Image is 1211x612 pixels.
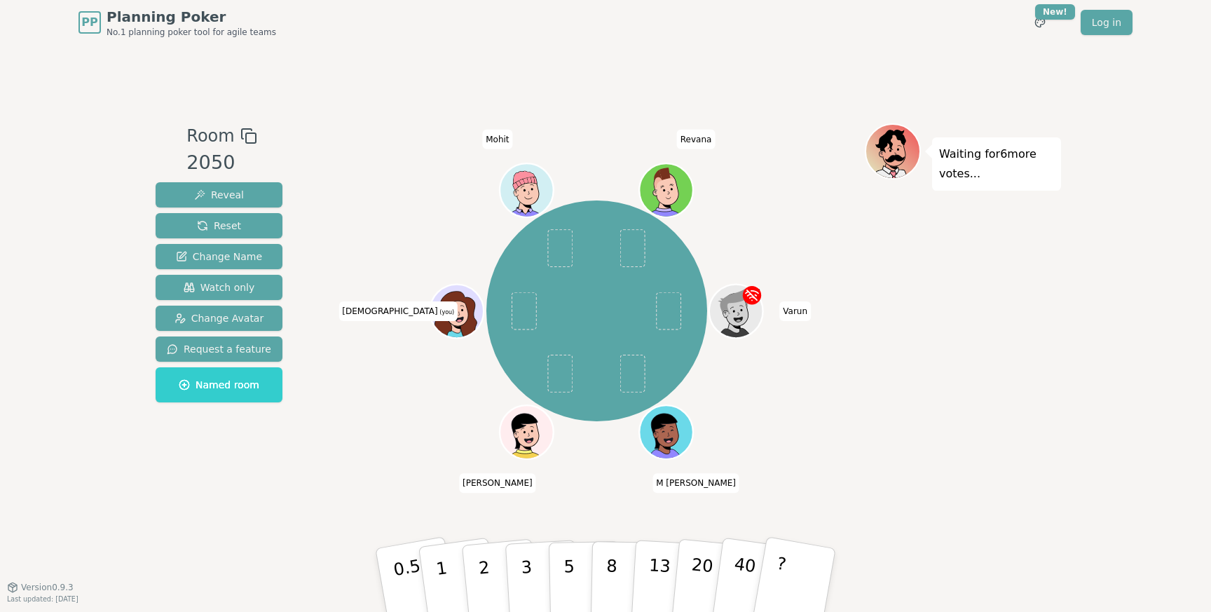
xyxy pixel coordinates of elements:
span: Last updated: [DATE] [7,595,78,603]
button: Reset [156,213,282,238]
span: PP [81,14,97,31]
span: Reveal [194,188,244,202]
span: Named room [179,378,259,392]
span: Click to change your name [338,301,458,321]
span: (you) [438,309,455,315]
span: Click to change your name [677,129,716,149]
span: Click to change your name [779,301,811,321]
span: Planning Poker [107,7,276,27]
button: Change Name [156,244,282,269]
a: PPPlanning PokerNo.1 planning poker tool for agile teams [78,7,276,38]
span: Click to change your name [482,129,512,149]
span: Click to change your name [459,473,536,493]
span: Version 0.9.3 [21,582,74,593]
button: Request a feature [156,336,282,362]
button: Reveal [156,182,282,208]
span: Watch only [184,280,255,294]
button: New! [1027,10,1053,35]
button: Change Avatar [156,306,282,331]
span: Room [186,123,234,149]
span: Change Avatar [175,311,264,325]
button: Version0.9.3 [7,582,74,593]
span: Request a feature [167,342,271,356]
span: Click to change your name [652,473,739,493]
p: Waiting for 6 more votes... [939,144,1054,184]
button: Click to change your avatar [432,286,482,336]
button: Watch only [156,275,282,300]
span: No.1 planning poker tool for agile teams [107,27,276,38]
button: Named room [156,367,282,402]
div: 2050 [186,149,256,177]
div: New! [1035,4,1075,20]
span: Varun is the host [748,286,761,299]
a: Log in [1081,10,1133,35]
span: Reset [197,219,241,233]
span: Change Name [176,250,262,264]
